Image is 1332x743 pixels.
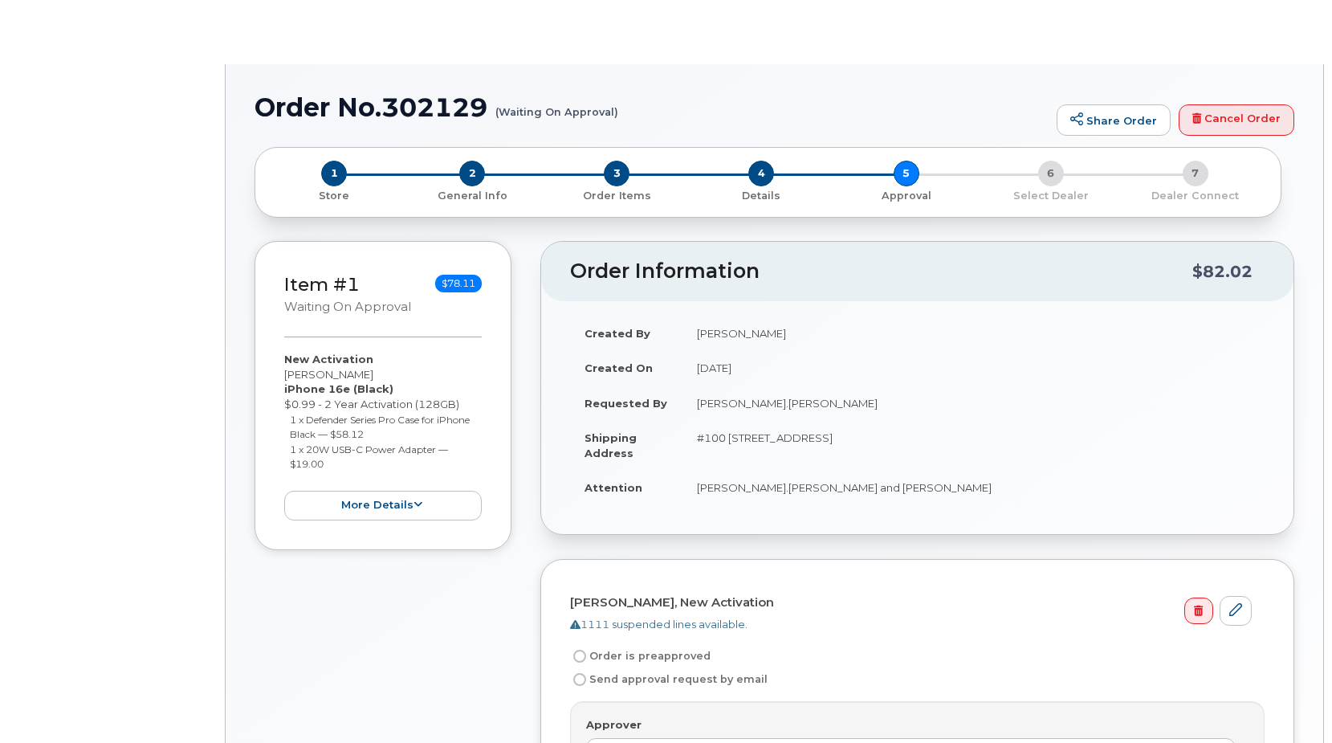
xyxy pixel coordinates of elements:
input: Send approval request by email [573,673,586,686]
p: General Info [406,189,538,203]
small: 1 x Defender Series Pro Case for iPhone Black — $58.12 [290,414,470,441]
strong: iPhone 16e (Black) [284,382,393,395]
td: #100 [STREET_ADDRESS] [682,420,1265,470]
span: 4 [748,161,774,186]
small: 1 x 20W USB-C Power Adapter — $19.00 [290,443,448,471]
a: 3 Order Items [544,186,689,203]
label: Order is preapproved [570,647,711,666]
a: 2 General Info [400,186,544,203]
span: 2 [459,161,485,186]
a: 1 Store [268,186,400,203]
span: 1 [321,161,347,186]
strong: New Activation [284,353,373,365]
a: Item #1 [284,273,360,296]
span: $78.11 [435,275,482,292]
td: [PERSON_NAME] [682,316,1265,351]
a: Cancel Order [1179,104,1294,137]
td: [PERSON_NAME].[PERSON_NAME] and [PERSON_NAME] [682,470,1265,505]
strong: Attention [585,481,642,494]
td: [DATE] [682,350,1265,386]
p: Details [695,189,827,203]
h4: [PERSON_NAME], New Activation [570,596,1252,610]
small: Waiting On Approval [284,300,411,314]
h2: Order Information [570,260,1192,283]
span: 3 [604,161,629,186]
h1: Order No.302129 [255,93,1049,121]
a: 4 Details [689,186,833,203]
td: [PERSON_NAME].[PERSON_NAME] [682,386,1265,421]
small: (Waiting On Approval) [495,93,618,118]
div: $82.02 [1192,256,1253,287]
label: Send approval request by email [570,670,768,689]
strong: Requested By [585,397,667,410]
label: Approver [586,717,642,733]
strong: Shipping Address [585,431,637,459]
div: 1111 suspended lines available. [570,617,1252,632]
p: Store [275,189,393,203]
div: [PERSON_NAME] $0.99 - 2 Year Activation (128GB) [284,352,482,520]
p: Order Items [551,189,682,203]
input: Order is preapproved [573,650,586,663]
button: more details [284,491,482,521]
a: Share Order [1057,104,1171,137]
strong: Created On [585,361,653,374]
strong: Created By [585,327,650,340]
